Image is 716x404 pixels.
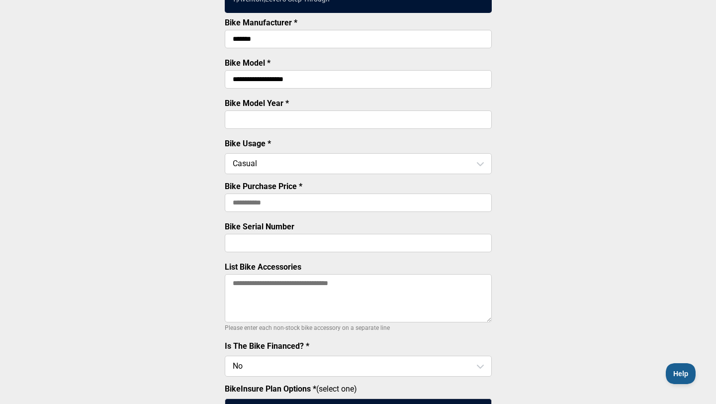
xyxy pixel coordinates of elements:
[225,182,302,191] label: Bike Purchase Price *
[225,384,492,394] label: (select one)
[225,139,271,148] label: Bike Usage *
[225,99,289,108] label: Bike Model Year *
[225,341,309,351] label: Is The Bike Financed? *
[666,363,696,384] iframe: Toggle Customer Support
[225,262,301,272] label: List Bike Accessories
[225,384,316,394] strong: BikeInsure Plan Options *
[225,222,294,231] label: Bike Serial Number
[225,322,492,334] p: Please enter each non-stock bike accessory on a separate line
[225,58,270,68] label: Bike Model *
[225,18,297,27] label: Bike Manufacturer *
